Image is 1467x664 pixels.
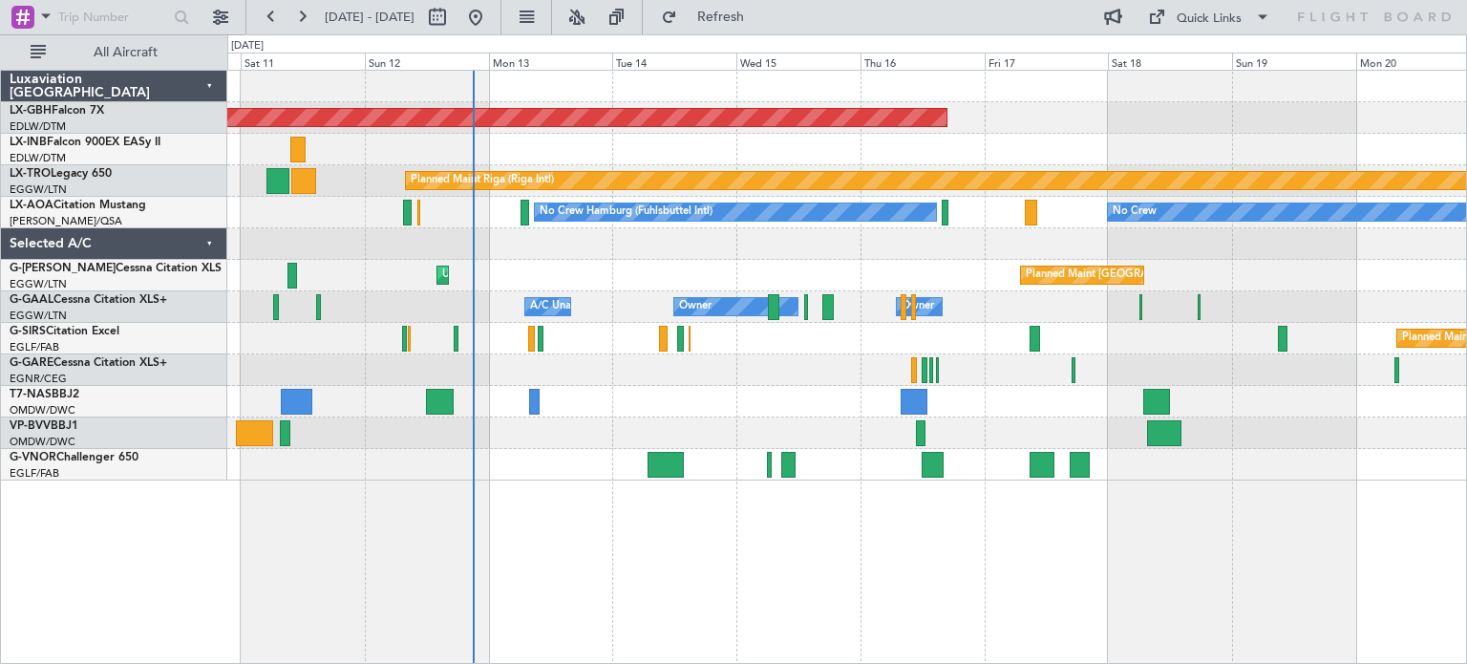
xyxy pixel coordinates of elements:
a: G-[PERSON_NAME]Cessna Citation XLS [10,263,222,274]
button: All Aircraft [21,37,207,68]
a: [PERSON_NAME]/QSA [10,214,122,228]
button: Quick Links [1138,2,1280,32]
a: EDLW/DTM [10,119,66,134]
span: G-[PERSON_NAME] [10,263,116,274]
a: LX-AOACitation Mustang [10,200,146,211]
span: LX-AOA [10,200,53,211]
a: G-VNORChallenger 650 [10,452,138,463]
a: OMDW/DWC [10,435,75,449]
a: G-SIRSCitation Excel [10,326,119,337]
div: Owner [902,292,934,321]
div: Planned Maint Riga (Riga Intl) [411,166,554,195]
span: LX-GBH [10,105,52,117]
span: T7-NAS [10,389,52,400]
div: Sat 11 [241,53,365,70]
a: EDLW/DTM [10,151,66,165]
div: Sun 19 [1232,53,1356,70]
a: OMDW/DWC [10,403,75,418]
div: [DATE] [231,38,264,54]
div: Sat 18 [1108,53,1232,70]
a: EGGW/LTN [10,309,67,323]
a: EGGW/LTN [10,277,67,291]
span: Refresh [681,11,761,24]
div: Unplanned Maint [GEOGRAPHIC_DATA] ([GEOGRAPHIC_DATA]) [442,261,756,289]
div: Tue 14 [612,53,736,70]
div: Sun 12 [365,53,489,70]
button: Refresh [652,2,767,32]
div: No Crew [1113,198,1157,226]
div: Mon 13 [489,53,613,70]
a: G-GAALCessna Citation XLS+ [10,294,167,306]
a: LX-INBFalcon 900EX EASy II [10,137,160,148]
span: [DATE] - [DATE] [325,9,415,26]
a: G-GARECessna Citation XLS+ [10,357,167,369]
span: G-SIRS [10,326,46,337]
span: All Aircraft [50,46,202,59]
span: G-GARE [10,357,53,369]
input: Trip Number [58,3,168,32]
div: Planned Maint [GEOGRAPHIC_DATA] ([GEOGRAPHIC_DATA]) [1026,261,1327,289]
span: LX-TRO [10,168,51,180]
a: EGLF/FAB [10,466,59,481]
a: EGGW/LTN [10,182,67,197]
span: LX-INB [10,137,47,148]
div: Wed 15 [736,53,861,70]
span: VP-BVV [10,420,51,432]
a: VP-BVVBBJ1 [10,420,78,432]
a: LX-GBHFalcon 7X [10,105,104,117]
span: G-GAAL [10,294,53,306]
a: T7-NASBBJ2 [10,389,79,400]
a: EGLF/FAB [10,340,59,354]
div: No Crew Hamburg (Fuhlsbuttel Intl) [540,198,712,226]
div: Fri 17 [985,53,1109,70]
div: A/C Unavailable [530,292,609,321]
a: LX-TROLegacy 650 [10,168,112,180]
div: Thu 16 [861,53,985,70]
div: Owner [679,292,712,321]
span: G-VNOR [10,452,56,463]
a: EGNR/CEG [10,372,67,386]
div: Quick Links [1177,10,1242,29]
